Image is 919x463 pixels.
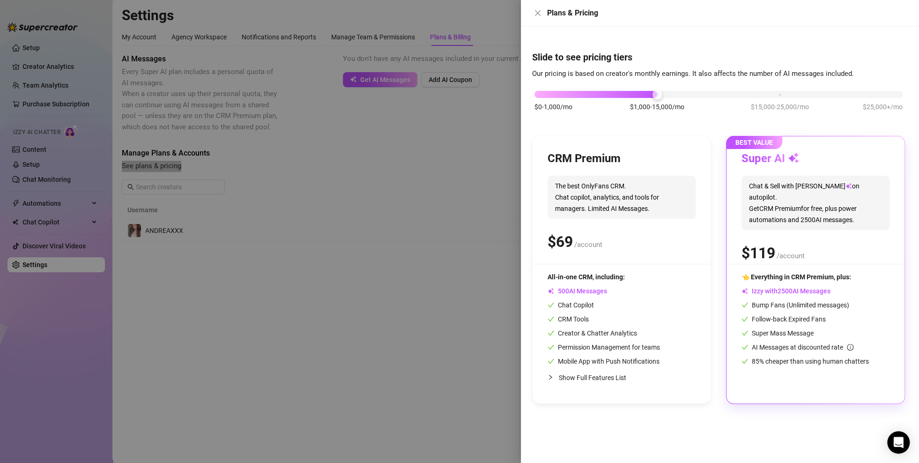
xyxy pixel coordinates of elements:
span: Follow-back Expired Fans [741,315,826,323]
span: check [741,344,748,351]
span: check [741,316,748,322]
span: check [741,330,748,336]
span: Izzy with AI Messages [741,287,830,295]
span: check [548,316,554,322]
span: check [741,302,748,308]
span: Show Full Features List [559,374,626,381]
span: check [548,344,554,351]
span: Mobile App with Push Notifications [548,358,660,365]
span: CRM Tools [548,315,589,323]
h3: Super AI [741,151,799,166]
span: $25,000+/mo [863,102,903,112]
span: check [548,302,554,308]
span: Permission Management for teams [548,344,660,351]
span: $1,000-15,000/mo [630,102,684,112]
span: BEST VALUE [726,136,782,149]
span: The best OnlyFans CRM. Chat copilot, analytics, and tools for managers. Limited AI Messages. [548,176,696,219]
span: check [741,358,748,365]
span: Our pricing is based on creator's monthly earnings. It also affects the number of AI messages inc... [532,69,854,78]
span: $0-1,000/mo [534,102,572,112]
span: $ [548,233,573,251]
span: Super Mass Message [741,329,814,337]
h3: CRM Premium [548,151,621,166]
span: Creator & Chatter Analytics [548,329,637,337]
span: AI Messages [548,287,607,295]
span: $ [741,244,775,262]
div: Show Full Features List [548,366,696,388]
span: All-in-one CRM, including: [548,273,625,281]
span: Chat Copilot [548,301,594,309]
button: Close [532,7,543,19]
span: check [548,358,554,365]
span: Bump Fans (Unlimited messages) [741,301,849,309]
span: /account [777,252,805,260]
span: 👈 Everything in CRM Premium, plus: [741,273,851,281]
div: Plans & Pricing [547,7,908,19]
div: Open Intercom Messenger [887,431,910,454]
span: AI Messages at discounted rate [752,344,853,351]
span: Chat & Sell with [PERSON_NAME] on autopilot. Get CRM Premium for free, plus power automations and... [741,176,889,230]
span: $15,000-25,000/mo [751,102,809,112]
span: collapsed [548,374,553,380]
span: info-circle [847,344,853,351]
h4: Slide to see pricing tiers [532,51,908,64]
span: close [534,9,541,17]
span: /account [574,240,602,249]
span: check [548,330,554,336]
span: 85% cheaper than using human chatters [741,358,869,365]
